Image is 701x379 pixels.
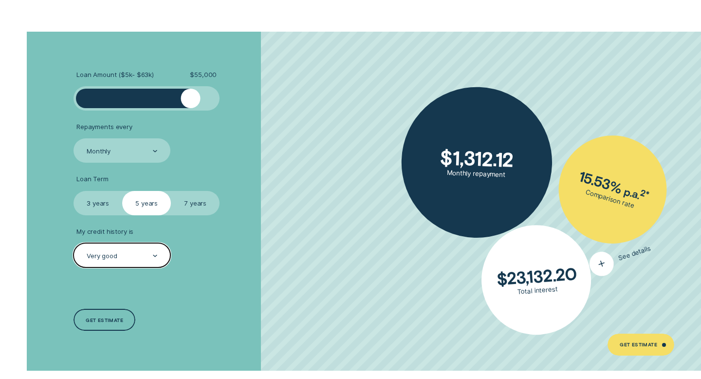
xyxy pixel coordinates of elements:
div: Very good [87,252,117,260]
a: Get Estimate [608,334,674,356]
div: Monthly [87,147,111,155]
span: $ 55,000 [190,71,217,79]
label: 7 years [171,191,220,215]
button: See details [587,236,654,279]
span: Repayments every [76,123,132,131]
span: My credit history is [76,227,133,236]
label: 3 years [74,191,122,215]
a: Get estimate [74,309,135,331]
span: Loan Term [76,175,109,183]
span: See details [617,244,651,262]
span: Loan Amount ( $5k - $63k ) [76,71,154,79]
label: 5 years [122,191,171,215]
